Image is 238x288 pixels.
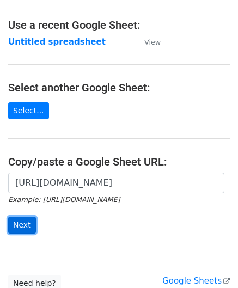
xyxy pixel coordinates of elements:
[144,38,161,46] small: View
[8,81,230,94] h4: Select another Google Sheet:
[8,173,224,193] input: Paste your Google Sheet URL here
[8,19,230,32] h4: Use a recent Google Sheet:
[184,236,238,288] iframe: Chat Widget
[8,217,36,234] input: Next
[8,102,49,119] a: Select...
[133,37,161,47] a: View
[8,195,120,204] small: Example: [URL][DOMAIN_NAME]
[8,155,230,168] h4: Copy/paste a Google Sheet URL:
[162,276,230,286] a: Google Sheets
[8,37,106,47] a: Untitled spreadsheet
